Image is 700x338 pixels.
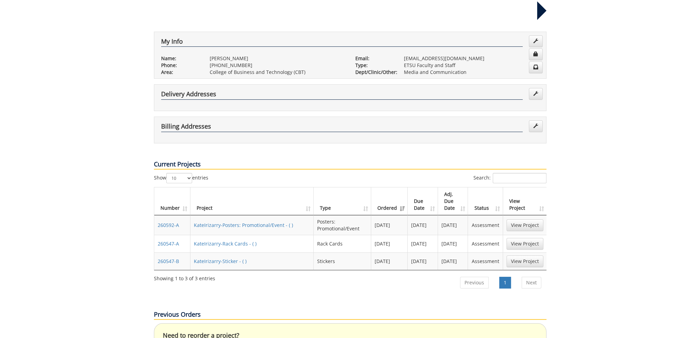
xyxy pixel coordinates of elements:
a: Edit Addresses [529,88,543,100]
p: College of Business and Technology (CBT) [210,69,345,76]
p: [PHONE_NUMBER] [210,62,345,69]
p: Previous Orders [154,310,546,320]
td: Rack Cards [314,235,371,252]
td: [DATE] [371,235,408,252]
th: Type: activate to sort column ascending [314,187,371,215]
select: Showentries [166,173,192,183]
p: Dept/Clinic/Other: [355,69,394,76]
a: View Project [506,238,543,250]
p: Media and Communication [404,69,539,76]
div: Showing 1 to 3 of 3 entries [154,272,215,282]
a: Next [522,277,541,288]
td: Posters: Promotional/Event [314,215,371,235]
h4: Delivery Addresses [161,91,523,100]
a: KateIrizarry-Sticker - ( ) [194,258,247,264]
h4: Billing Addresses [161,123,523,132]
a: Change Communication Preferences [529,62,543,73]
p: Name: [161,55,199,62]
td: [DATE] [408,215,438,235]
p: Current Projects [154,160,546,170]
td: [DATE] [408,252,438,270]
th: Project: activate to sort column ascending [190,187,314,215]
p: [PERSON_NAME] [210,55,345,62]
a: 260547-A [158,240,179,247]
th: Number: activate to sort column ascending [154,187,190,215]
p: Email: [355,55,394,62]
a: KateIrizarry-Rack Cards - ( ) [194,240,257,247]
a: Change Password [529,48,543,60]
th: Adj. Due Date: activate to sort column ascending [438,187,468,215]
p: Area: [161,69,199,76]
td: Stickers [314,252,371,270]
td: [DATE] [371,252,408,270]
a: View Project [506,219,543,231]
p: [EMAIL_ADDRESS][DOMAIN_NAME] [404,55,539,62]
td: [DATE] [438,252,468,270]
td: Assessment [468,235,503,252]
td: [DATE] [438,215,468,235]
th: Ordered: activate to sort column ascending [371,187,408,215]
td: Assessment [468,215,503,235]
p: Phone: [161,62,199,69]
a: Previous [460,277,489,288]
p: Type: [355,62,394,69]
a: View Project [506,255,543,267]
th: View Project: activate to sort column ascending [503,187,547,215]
label: Search: [473,173,546,183]
th: Due Date: activate to sort column ascending [408,187,438,215]
th: Status: activate to sort column ascending [468,187,503,215]
a: KateIrizarry-Posters: Promotional/Event - ( ) [194,222,293,228]
p: ETSU Faculty and Staff [404,62,539,69]
a: 260592-A [158,222,179,228]
a: Edit Info [529,35,543,47]
td: [DATE] [408,235,438,252]
a: Edit Addresses [529,120,543,132]
h4: My Info [161,38,523,47]
a: 260547-B [158,258,179,264]
label: Show entries [154,173,208,183]
td: [DATE] [371,215,408,235]
td: [DATE] [438,235,468,252]
input: Search: [493,173,546,183]
td: Assessment [468,252,503,270]
a: 1 [499,277,511,288]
